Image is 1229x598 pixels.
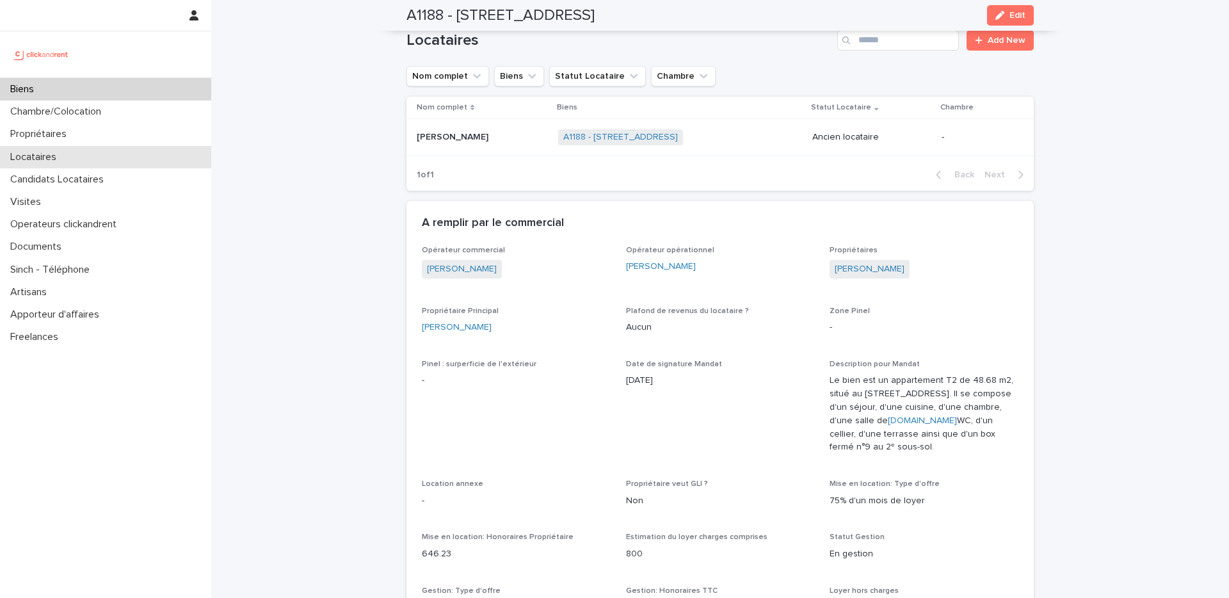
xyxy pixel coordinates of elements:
a: [PERSON_NAME] [835,263,904,276]
img: UCB0brd3T0yccxBKYDjQ [10,42,72,67]
p: Chambre [940,101,974,115]
a: Add New [967,30,1034,51]
h2: A1188 - [STREET_ADDRESS] [406,6,595,25]
span: Back [947,170,974,179]
h2: A remplir par le commercial [422,216,564,230]
p: Chambre/Colocation [5,106,111,118]
button: Biens [494,66,544,86]
p: Artisans [5,286,57,298]
button: Nom complet [406,66,489,86]
span: Description pour Mandat [830,360,920,368]
span: Gestion: Type d'offre [422,587,501,595]
p: En gestion [830,547,1018,561]
p: Visites [5,196,51,208]
a: [DOMAIN_NAME] [888,416,957,425]
p: 800 [626,547,815,561]
p: Apporteur d'affaires [5,309,109,321]
span: Date de signature Mandat [626,360,722,368]
span: Mise en location: Type d'offre [830,480,940,488]
a: [PERSON_NAME] [422,321,492,334]
button: Chambre [651,66,716,86]
span: Pinel : surperficie de l'extérieur [422,360,536,368]
p: Aucun [626,321,815,334]
p: - [422,494,611,508]
span: Loyer hors charges [830,587,899,595]
button: Edit [987,5,1034,26]
span: Zone Pinel [830,307,870,315]
p: - [422,374,611,387]
p: 1 of 1 [406,159,444,191]
span: Mise en location: Honoraires Propriétaire [422,533,574,541]
button: Statut Locataire [549,66,646,86]
p: Ancien locataire [812,132,931,143]
span: Propriétaires [830,246,878,254]
span: Edit [1009,11,1025,20]
h1: Locataires [406,31,832,50]
p: Freelances [5,331,68,343]
button: Back [926,169,979,181]
p: - [830,321,1018,334]
p: Operateurs clickandrent [5,218,127,230]
p: Locataires [5,151,67,163]
span: Gestion: Honoraires TTC [626,587,718,595]
span: Propriétaire Principal [422,307,499,315]
button: Next [979,169,1034,181]
p: Le bien est un appartement T2 de 48.68 m2, situé au [STREET_ADDRESS]. Il se compose d'un séjour, ... [830,374,1018,454]
span: Statut Gestion [830,533,885,541]
span: Add New [988,36,1025,45]
p: Nom complet [417,101,467,115]
span: Opérateur opérationnel [626,246,714,254]
p: Biens [557,101,577,115]
p: Propriétaires [5,128,77,140]
span: Opérateur commercial [422,246,505,254]
a: A1188 - [STREET_ADDRESS] [563,132,678,143]
span: Plafond de revenus du locataire ? [626,307,749,315]
span: Next [984,170,1013,179]
p: 646.23 [422,547,611,561]
p: Non [626,494,815,508]
p: Statut Locataire [811,101,871,115]
a: [PERSON_NAME] [626,260,696,273]
p: Candidats Locataires [5,174,114,186]
p: [PERSON_NAME] [417,129,491,143]
p: - [942,132,1013,143]
p: Documents [5,241,72,253]
p: [DATE] [626,374,815,387]
span: Propriétaire veut GLI ? [626,480,708,488]
input: Search [837,30,959,51]
p: Biens [5,83,44,95]
tr: [PERSON_NAME][PERSON_NAME] A1188 - [STREET_ADDRESS] Ancien locataire- [406,119,1034,156]
p: 75% d'un mois de loyer [830,494,1018,508]
a: [PERSON_NAME] [427,263,497,276]
p: Sinch - Téléphone [5,264,100,276]
span: Estimation du loyer charges comprises [626,533,767,541]
span: Location annexe [422,480,483,488]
